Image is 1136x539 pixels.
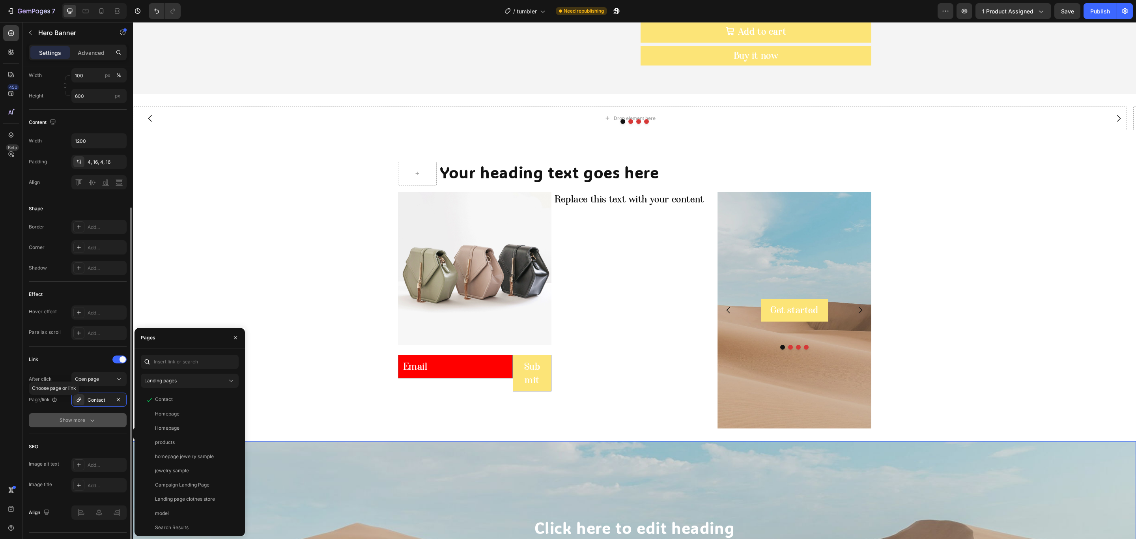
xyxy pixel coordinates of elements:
[271,495,732,516] h2: Click here to edit heading
[29,92,43,99] label: Height
[6,85,28,107] button: Carousel Back Arrow
[115,93,120,99] span: px
[29,291,43,298] div: Effect
[29,376,52,383] div: After click
[75,376,99,382] span: Open page
[88,224,125,231] div: Add...
[155,524,189,531] div: Search Results
[601,27,645,40] div: Buy it now
[88,159,125,166] div: 4, 16, 4, 16
[133,22,1136,539] iframe: Design area
[637,281,686,295] div: Get started
[105,72,110,79] div: px
[155,481,209,488] div: Campaign Landing Page
[88,309,125,316] div: Add...
[495,97,500,102] button: Dot
[71,68,127,82] input: px%
[671,323,676,328] button: Dot
[155,453,214,460] div: homepage jewelry sample
[88,482,125,489] div: Add...
[141,374,239,388] button: Landing pages
[155,410,179,417] div: Homepage
[517,7,537,15] span: tumbler
[29,507,51,518] div: Align
[29,179,40,186] div: Align
[564,7,604,15] span: Need republishing
[149,3,181,19] div: Undo/Redo
[39,49,61,57] p: Settings
[585,277,607,299] button: Carousel Back Arrow
[1084,3,1117,19] button: Publish
[155,396,173,403] div: Contact
[141,334,155,341] div: Pages
[29,72,42,79] label: Width
[29,308,57,315] div: Hover effect
[52,6,55,16] p: 7
[60,416,96,424] div: Show more
[72,134,126,148] input: Auto
[29,413,127,427] button: Show more
[488,97,492,102] button: Dot
[716,277,738,299] button: Carousel Next Arrow
[585,170,738,406] div: Background Image
[114,71,123,80] button: px
[975,85,997,107] button: Carousel Next Arrow
[511,97,516,102] button: Dot
[38,28,105,37] p: Hero Banner
[29,158,47,165] div: Padding
[29,460,59,468] div: Image alt text
[29,329,61,336] div: Parallax scroll
[380,333,418,369] button: Submit
[29,481,52,488] div: Image title
[88,330,125,337] div: Add...
[975,3,1051,19] button: 1 product assigned
[88,265,125,272] div: Add...
[155,439,175,446] div: products
[78,49,105,57] p: Advanced
[647,323,652,328] button: Dot
[508,24,738,43] button: Buy it now
[29,244,45,251] div: Corner
[265,333,380,356] input: Email
[103,71,112,80] button: %
[982,7,1033,15] span: 1 product assigned
[88,397,110,404] div: Contact
[481,93,523,99] div: Drop element here
[7,84,19,90] div: 450
[1061,8,1074,15] span: Save
[421,170,574,185] div: Replace this text with your content
[155,425,179,432] div: Homepage
[29,443,38,450] div: SEO
[6,144,19,151] div: Beta
[29,223,44,230] div: Border
[29,137,42,144] div: Width
[29,205,43,212] div: Shape
[155,510,169,517] div: model
[29,396,58,403] div: Page/link
[10,408,41,415] div: Hero Banner
[71,89,127,103] input: px
[390,338,408,364] div: Submit
[29,356,38,363] div: Link
[3,3,59,19] button: 7
[88,462,125,469] div: Add...
[155,467,189,474] div: jewelry sample
[141,355,239,369] input: Insert link or search
[655,323,660,328] button: Dot
[155,496,215,503] div: Landing page clothes store
[1054,3,1080,19] button: Save
[71,372,127,386] button: Open page
[628,277,695,299] button: Get started
[513,7,515,15] span: /
[32,385,76,392] p: Choose page or link
[306,140,734,160] h2: Your heading text goes here
[663,323,668,328] button: Dot
[29,264,47,271] div: Shadow
[1090,7,1110,15] div: Publish
[29,117,58,128] div: Content
[605,3,654,16] div: Add to cart
[144,378,177,384] span: Landing pages
[88,244,125,251] div: Add...
[116,72,121,79] div: %
[265,170,419,323] img: image_demo.jpg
